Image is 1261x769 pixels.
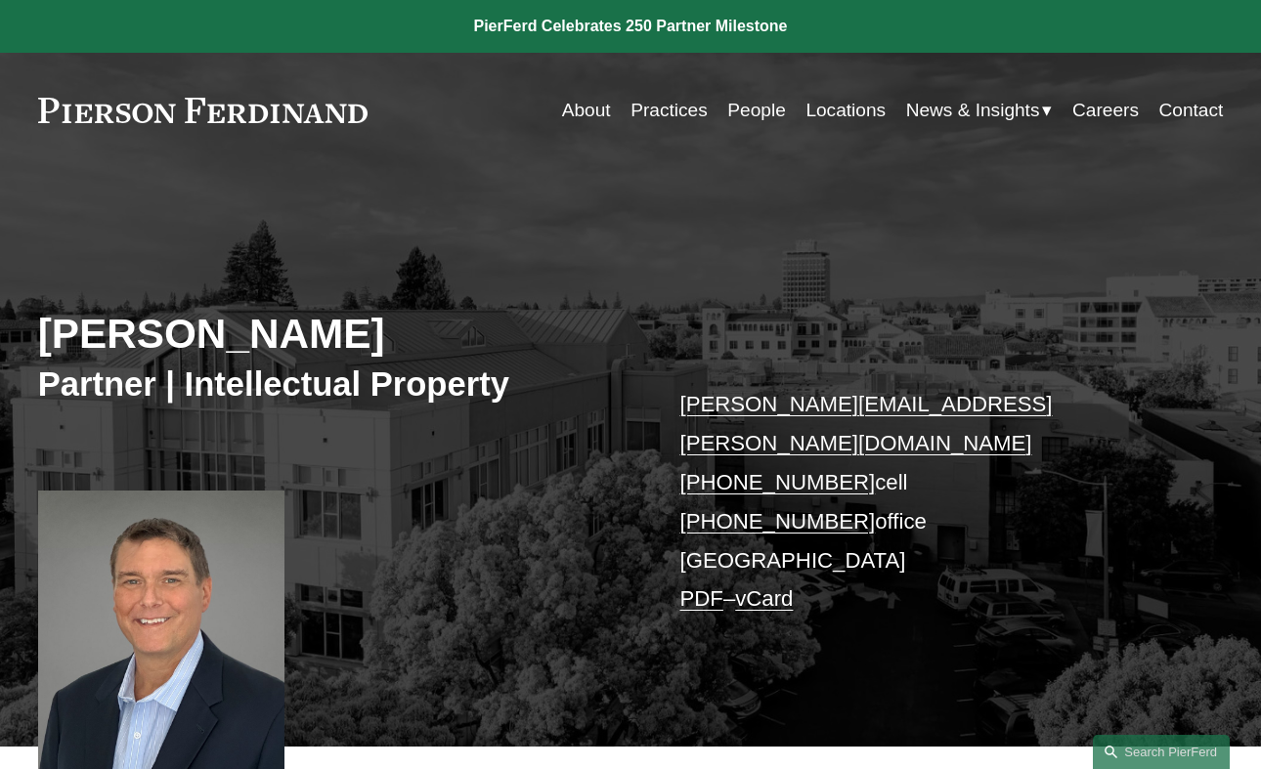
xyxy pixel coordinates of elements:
a: vCard [735,586,793,611]
a: [PHONE_NUMBER] [680,470,876,494]
a: Contact [1159,92,1224,129]
a: Practices [630,92,707,129]
a: People [727,92,785,129]
p: cell office [GEOGRAPHIC_DATA] – [680,385,1174,619]
a: Locations [805,92,886,129]
a: About [562,92,611,129]
a: PDF [680,586,723,611]
h2: [PERSON_NAME] [38,309,630,359]
a: Careers [1072,92,1139,129]
a: [PERSON_NAME][EMAIL_ADDRESS][PERSON_NAME][DOMAIN_NAME] [680,392,1053,455]
a: [PHONE_NUMBER] [680,509,876,534]
h3: Partner | Intellectual Property [38,363,630,406]
a: Search this site [1093,735,1230,769]
span: News & Insights [906,94,1040,127]
a: folder dropdown [906,92,1053,129]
